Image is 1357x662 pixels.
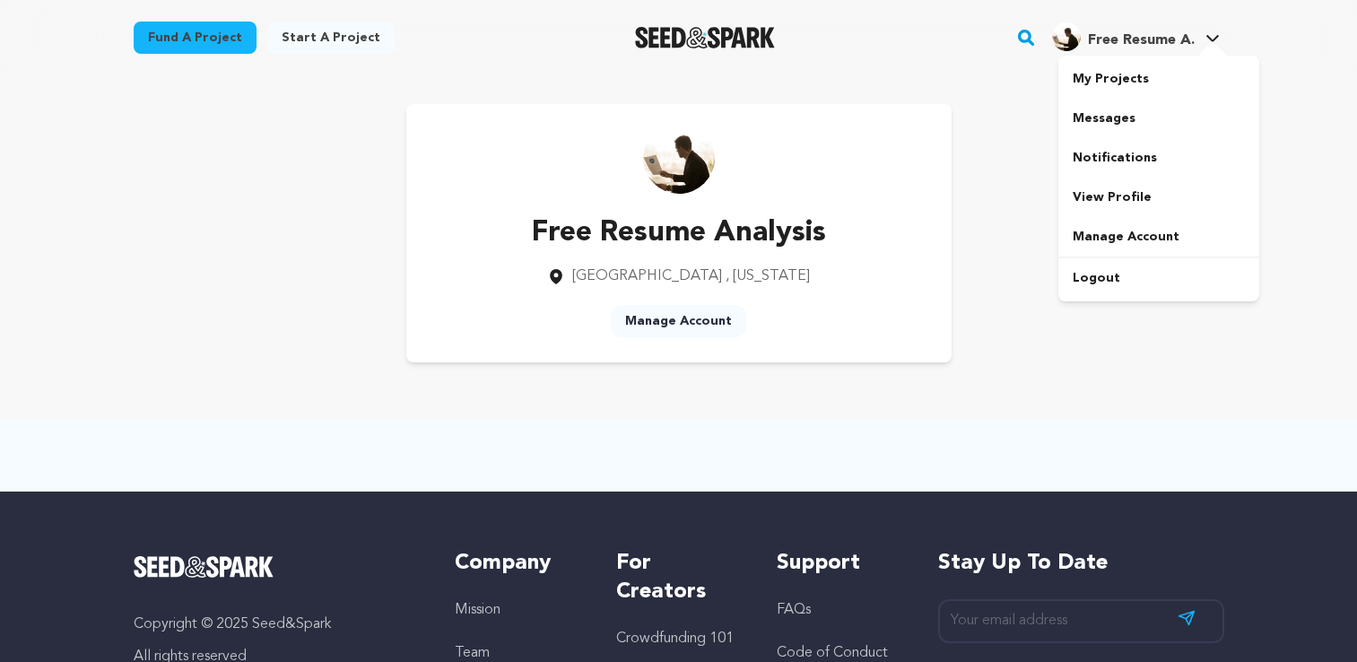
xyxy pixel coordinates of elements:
[267,22,395,54] a: Start a project
[532,212,826,255] p: Free Resume Analysis
[1088,33,1195,48] span: Free Resume A.
[1058,217,1259,257] a: Manage Account
[1048,19,1223,51] a: Free Resume A.'s Profile
[635,27,776,48] img: Seed&Spark Logo Dark Mode
[455,603,500,617] a: Mission
[134,556,274,578] img: Seed&Spark Logo
[1052,22,1195,51] div: Free Resume A.'s Profile
[1058,258,1259,298] a: Logout
[777,603,811,617] a: FAQs
[134,556,420,578] a: Seed&Spark Homepage
[611,305,746,337] a: Manage Account
[1058,99,1259,138] a: Messages
[572,269,722,283] span: [GEOGRAPHIC_DATA]
[726,269,810,283] span: , [US_STATE]
[455,646,490,660] a: Team
[643,122,715,194] img: https://seedandspark-static.s3.us-east-2.amazonaws.com/images/User/002/321/855/medium/a64257705ea...
[616,632,734,646] a: Crowdfunding 101
[1058,178,1259,217] a: View Profile
[777,549,901,578] h5: Support
[616,549,741,606] h5: For Creators
[1052,22,1081,51] img: a64257705ea1d1bc.jpg
[134,614,420,635] p: Copyright © 2025 Seed&Spark
[938,549,1224,578] h5: Stay up to date
[938,599,1224,643] input: Your email address
[455,549,579,578] h5: Company
[777,646,888,660] a: Code of Conduct
[635,27,776,48] a: Seed&Spark Homepage
[134,22,257,54] a: Fund a project
[1058,59,1259,99] a: My Projects
[1048,19,1223,57] span: Free Resume A.'s Profile
[1058,138,1259,178] a: Notifications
